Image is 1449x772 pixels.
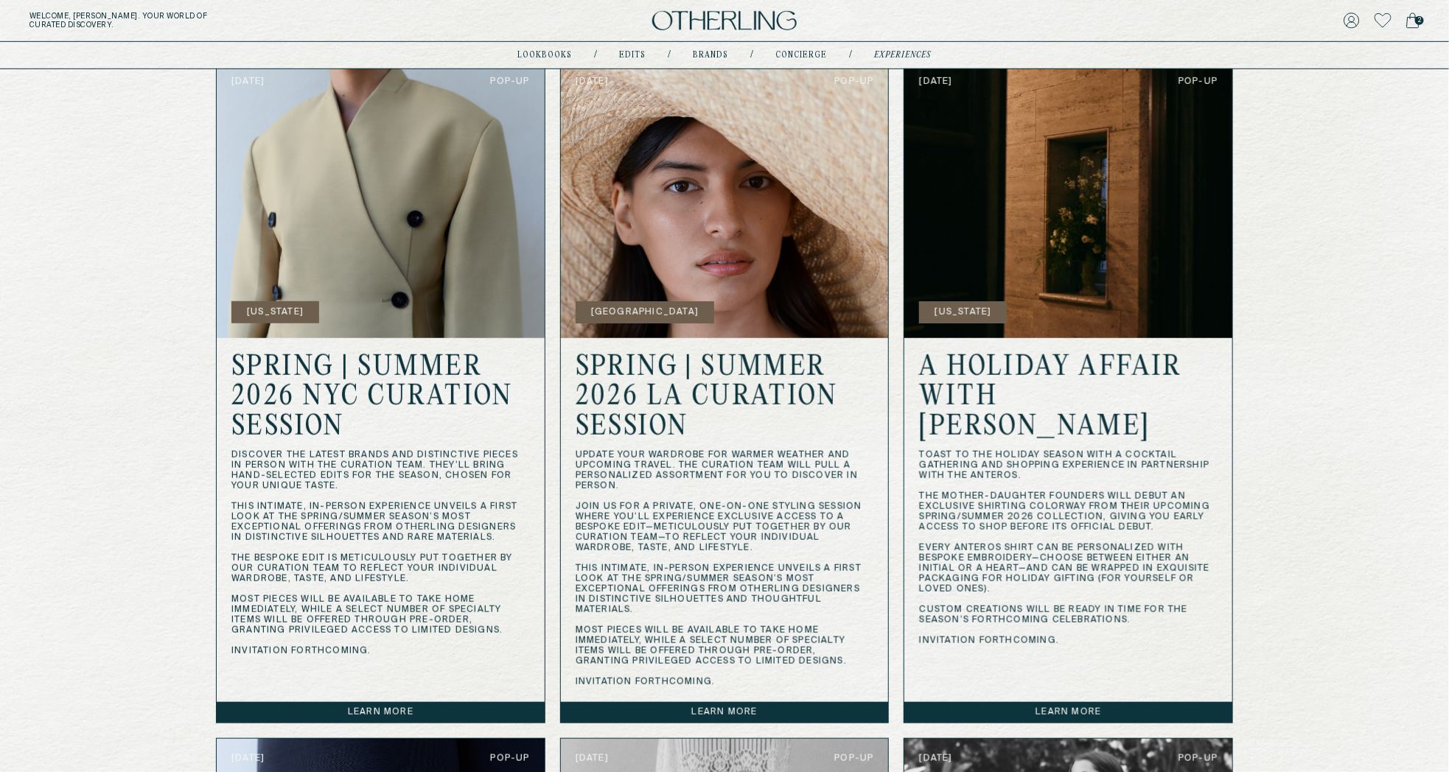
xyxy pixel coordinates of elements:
[919,77,952,87] span: [DATE]
[1179,754,1218,764] span: pop-up
[231,353,530,443] h2: SPRING | SUMMER 2026 NYC CURATION SESSION
[595,49,598,61] div: /
[561,702,889,723] a: Learn more
[561,62,889,338] img: background
[904,702,1232,723] a: Learn more
[231,77,265,87] span: [DATE]
[576,754,609,764] span: [DATE]
[1406,10,1420,31] a: 2
[231,301,319,323] button: [US_STATE]
[652,11,797,31] img: logo
[919,754,952,764] span: [DATE]
[231,754,265,764] span: [DATE]
[490,754,529,764] span: pop-up
[919,450,1218,646] p: Toast to the holiday season with a cocktail gathering and shopping experience in partnership with...
[518,52,573,59] a: lookbooks
[850,49,853,61] div: /
[29,12,447,29] h5: Welcome, [PERSON_NAME] . Your world of curated discovery.
[751,49,754,61] div: /
[1179,77,1218,87] span: pop-up
[904,62,1232,338] img: background
[919,301,1007,323] button: [US_STATE]
[875,52,932,59] a: experiences
[776,52,828,59] a: concierge
[834,77,873,87] span: pop-up
[576,450,874,687] p: Update your wardrobe for warmer weather and upcoming travel. The Curation team will pull a person...
[576,77,609,87] span: [DATE]
[217,702,545,723] a: Learn more
[1415,16,1424,25] span: 2
[576,353,874,443] h2: SPRING | SUMMER 2026 LA CURATION SESSION
[490,77,529,87] span: pop-up
[231,450,530,656] p: Discover the latest brands and distinctive pieces in person with the Curation team. They’ll bring...
[217,62,545,338] img: background
[576,301,714,323] button: [GEOGRAPHIC_DATA]
[668,49,671,61] div: /
[620,52,646,59] a: Edits
[694,52,729,59] a: Brands
[834,754,873,764] span: pop-up
[919,353,1218,443] h2: A HOLIDAY AFFAIR WITH [PERSON_NAME]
